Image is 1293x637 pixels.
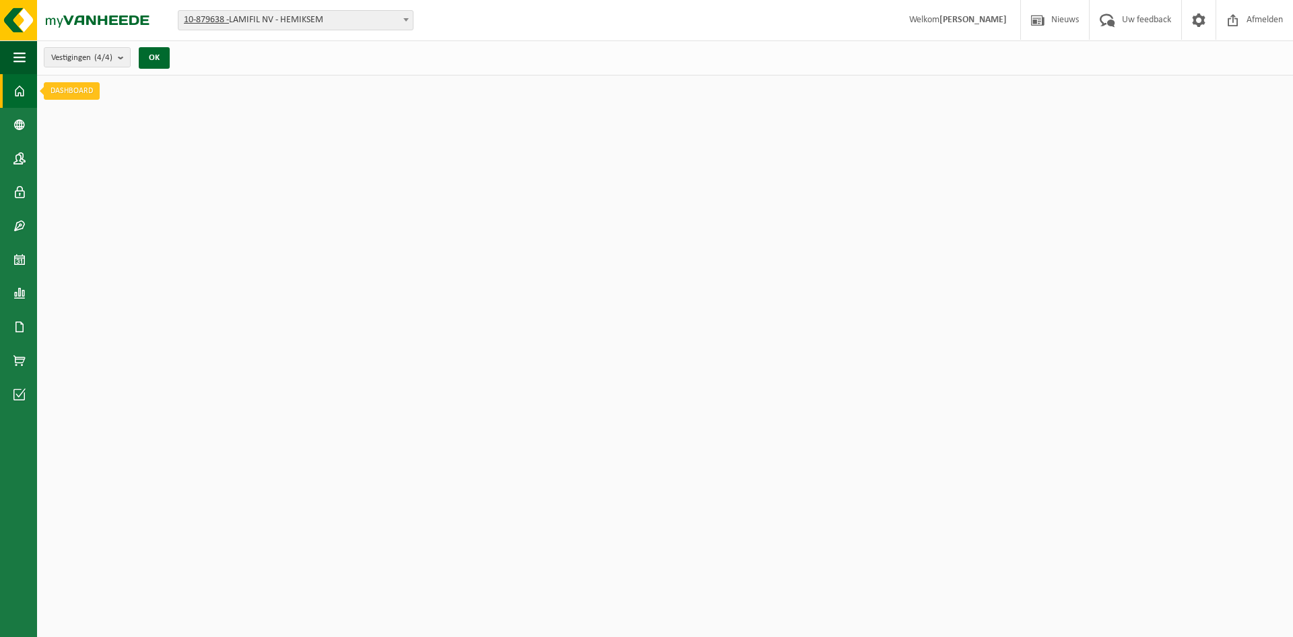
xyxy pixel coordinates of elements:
[139,47,170,69] button: OK
[94,53,112,62] count: (4/4)
[184,15,229,25] tcxspan: Call 10-879638 - via 3CX
[939,15,1007,25] strong: [PERSON_NAME]
[51,48,112,68] span: Vestigingen
[178,11,413,30] span: 10-879638 - LAMIFIL NV - HEMIKSEM
[44,47,131,67] button: Vestigingen(4/4)
[178,10,413,30] span: 10-879638 - LAMIFIL NV - HEMIKSEM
